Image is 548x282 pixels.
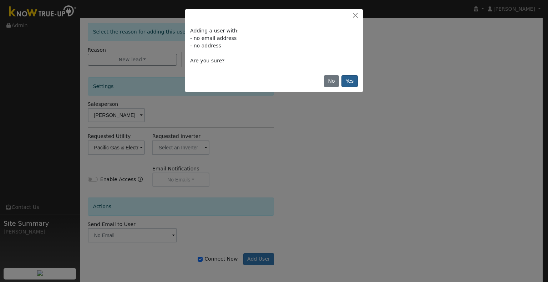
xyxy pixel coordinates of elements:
[190,58,224,63] span: Are you sure?
[350,12,360,19] button: Close
[324,75,339,87] button: No
[190,28,239,34] span: Adding a user with:
[341,75,358,87] button: Yes
[190,43,221,48] span: - no address
[190,35,237,41] span: - no email address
